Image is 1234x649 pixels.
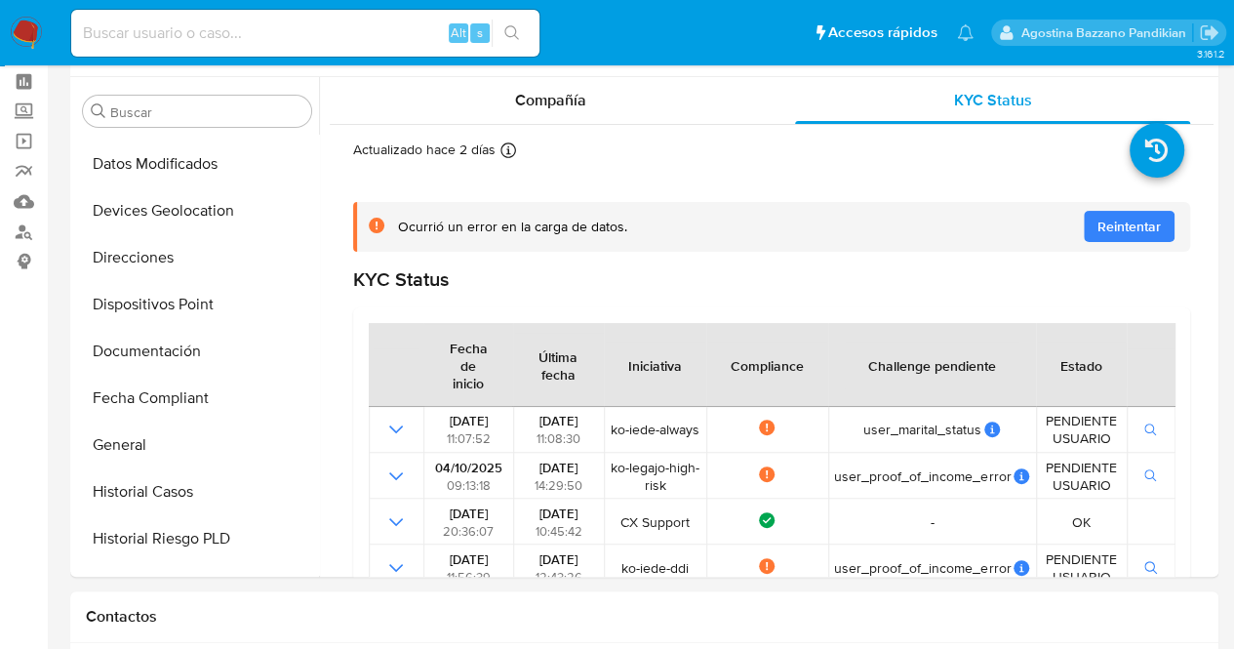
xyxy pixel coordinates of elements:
[75,187,319,234] button: Devices Geolocation
[828,22,937,43] span: Accesos rápidos
[75,468,319,515] button: Historial Casos
[353,141,496,159] p: Actualizado hace 2 días
[75,422,319,468] button: General
[1020,23,1192,42] p: agostina.bazzano@mercadolibre.com
[954,89,1032,111] span: KYC Status
[75,281,319,328] button: Dispositivos Point
[91,103,106,119] button: Buscar
[75,515,319,562] button: Historial Riesgo PLD
[86,607,1203,627] h1: Contactos
[1196,46,1224,61] span: 3.161.2
[477,23,483,42] span: s
[75,328,319,375] button: Documentación
[71,20,539,46] input: Buscar usuario o caso...
[515,89,586,111] span: Compañía
[110,103,303,121] input: Buscar
[957,24,974,41] a: Notificaciones
[75,234,319,281] button: Direcciones
[451,23,466,42] span: Alt
[75,141,319,187] button: Datos Modificados
[75,375,319,422] button: Fecha Compliant
[75,562,319,609] button: Historial de conversaciones
[1199,22,1219,43] a: Salir
[492,20,532,47] button: search-icon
